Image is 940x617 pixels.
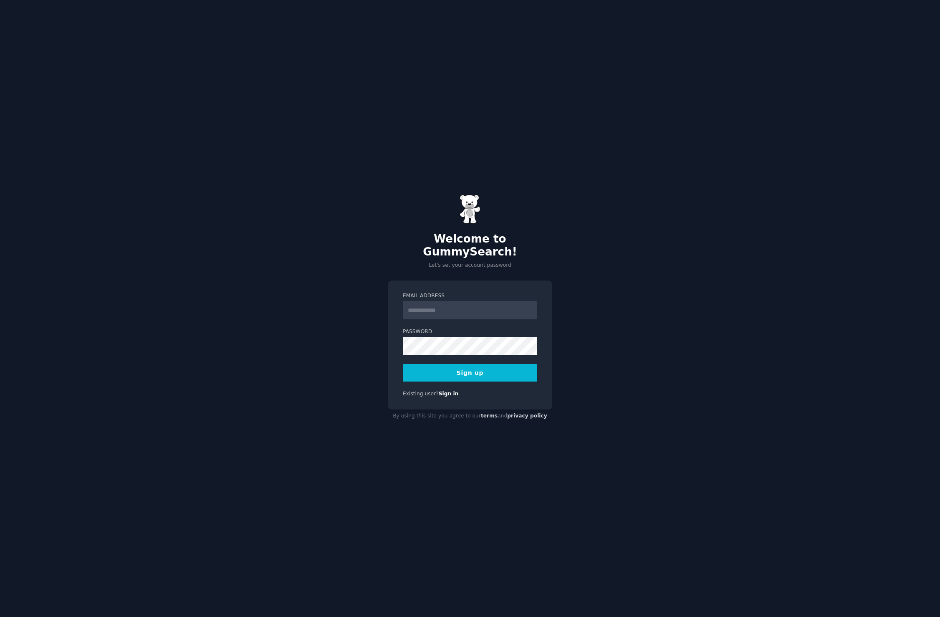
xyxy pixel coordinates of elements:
a: terms [481,413,498,419]
p: Let's set your account password [388,262,552,269]
img: Gummy Bear [460,195,480,224]
label: Email Address [403,292,537,300]
span: Existing user? [403,391,439,397]
h2: Welcome to GummySearch! [388,233,552,259]
label: Password [403,328,537,336]
a: privacy policy [507,413,547,419]
button: Sign up [403,364,537,382]
a: Sign in [439,391,459,397]
div: By using this site you agree to our and [388,410,552,423]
